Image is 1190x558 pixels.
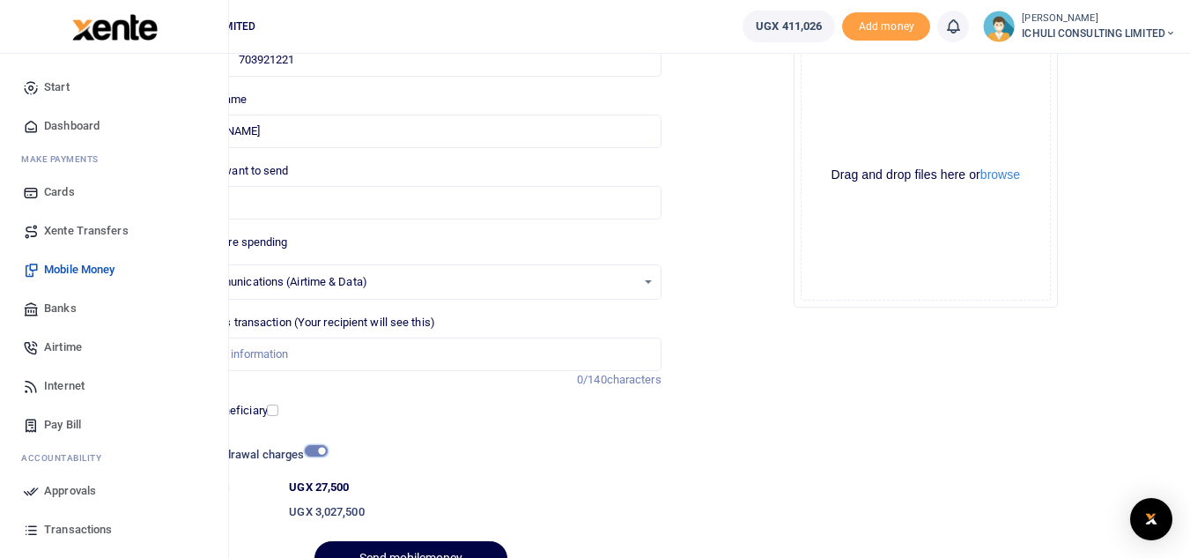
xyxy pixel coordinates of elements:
li: M [14,145,214,173]
h6: Include withdrawal charges [163,448,320,462]
span: Dashboard [44,117,100,135]
span: 001: Communications (Airtime & Data) [174,273,635,291]
label: UGX 27,500 [289,479,349,496]
span: ake Payments [30,153,99,166]
a: Dashboard [14,107,214,145]
span: Transactions [44,521,112,539]
li: Ac [14,444,214,472]
a: Mobile Money [14,250,214,289]
div: Drag and drop files here or [802,167,1050,183]
a: Banks [14,289,214,328]
li: Wallet ballance [735,11,842,42]
span: 0/140 [577,373,607,386]
div: Open Intercom Messenger [1130,498,1172,540]
span: ICHULI CONSULTING LIMITED [1022,26,1176,41]
span: UGX 411,026 [756,18,822,35]
a: Airtime [14,328,214,367]
span: Add money [842,12,930,41]
span: Banks [44,300,77,317]
img: logo-large [72,14,158,41]
span: Internet [44,377,85,395]
a: Transactions [14,510,214,549]
label: Memo for this transaction (Your recipient will see this) [160,314,435,331]
span: Xente Transfers [44,222,129,240]
li: Toup your wallet [842,12,930,41]
input: UGX [160,186,661,219]
span: Cards [44,183,75,201]
a: logo-small logo-large logo-large [70,19,158,33]
input: Enter extra information [160,338,661,371]
input: Enter phone number [160,43,661,77]
h6: UGX 3,027,500 [289,505,661,519]
span: Pay Bill [44,416,81,434]
div: File Uploader [794,43,1058,308]
span: Airtime [44,339,82,356]
span: Start [44,78,70,96]
img: profile-user [983,11,1015,42]
a: Add money [842,19,930,32]
span: Mobile Money [44,261,115,279]
small: [PERSON_NAME] [1022,11,1176,26]
a: Internet [14,367,214,405]
a: Approvals [14,472,214,510]
span: countability [34,451,101,465]
button: browse [980,168,1020,181]
a: Pay Bill [14,405,214,444]
span: characters [607,373,662,386]
a: Start [14,68,214,107]
span: Approvals [44,482,96,500]
a: UGX 411,026 [743,11,835,42]
a: profile-user [PERSON_NAME] ICHULI CONSULTING LIMITED [983,11,1176,42]
input: Loading name... [160,115,661,148]
a: Xente Transfers [14,212,214,250]
a: Cards [14,173,214,212]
